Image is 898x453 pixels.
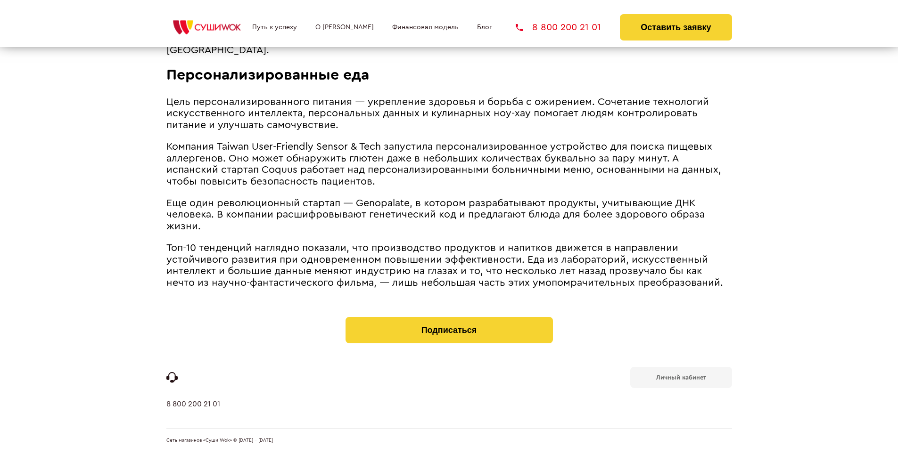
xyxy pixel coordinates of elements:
[392,24,459,31] a: Финансовая модель
[532,23,601,32] span: 8 800 200 21 01
[166,243,723,288] span: Топ-10 тенденций наглядно показали, что производство продуктов и напитков движется в направлении ...
[630,367,732,388] a: Личный кабинет
[477,24,492,31] a: Блог
[516,23,601,32] a: 8 800 200 21 01
[166,400,220,428] a: 8 800 200 21 01
[656,374,706,380] b: Личный кабинет
[620,14,732,40] button: Оставить заявку
[166,142,721,186] span: Компания Taiwan User-Friendly Sensor & Tech запустила персонализированное устройство для поиска п...
[166,198,705,231] span: Еще один революционный стартап ― Genopalate, в котором разрабатывают продукты, учитывающие ДНК че...
[346,317,553,343] button: Подписаться
[166,97,709,130] span: Цель персонализированного питания ― укрепление здоровья и борьба с ожирением. Сочетание технологи...
[252,24,297,31] a: Путь к успеху
[315,24,374,31] a: О [PERSON_NAME]
[166,438,273,444] span: Сеть магазинов «Суши Wok» © [DATE] - [DATE]
[166,67,369,82] span: Персонализированные еда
